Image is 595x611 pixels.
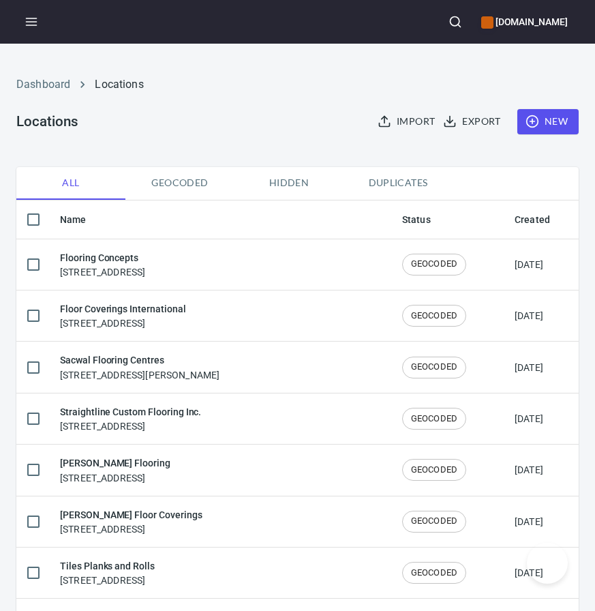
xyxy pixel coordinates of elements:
[60,301,186,330] div: [STREET_ADDRESS]
[60,507,202,522] h6: [PERSON_NAME] Floor Coverings
[403,413,466,426] span: GEOCODED
[403,258,466,271] span: GEOCODED
[134,175,226,192] span: Geocoded
[95,78,143,91] a: Locations
[60,456,170,484] div: [STREET_ADDRESS]
[60,250,145,265] h6: Flooring Concepts
[16,78,70,91] a: Dashboard
[403,310,466,323] span: GEOCODED
[515,258,543,271] div: [DATE]
[60,507,202,536] div: [STREET_ADDRESS]
[517,109,579,134] button: New
[481,16,493,29] button: color-CE600E
[403,464,466,477] span: GEOCODED
[243,175,335,192] span: Hidden
[515,309,543,323] div: [DATE]
[60,558,155,573] h6: Tiles Planks and Rolls
[60,353,219,381] div: [STREET_ADDRESS][PERSON_NAME]
[380,113,435,130] span: Import
[60,558,155,587] div: [STREET_ADDRESS]
[403,515,466,528] span: GEOCODED
[16,76,579,93] nav: breadcrumb
[403,361,466,374] span: GEOCODED
[446,113,500,130] span: Export
[504,200,579,239] th: Created
[515,463,543,477] div: [DATE]
[515,412,543,426] div: [DATE]
[60,404,201,419] h6: Straightline Custom Flooring Inc.
[25,175,117,192] span: All
[49,200,391,239] th: Name
[375,109,440,134] button: Import
[60,353,219,368] h6: Sacwal Flooring Centres
[440,109,506,134] button: Export
[391,200,504,239] th: Status
[481,14,568,29] h6: [DOMAIN_NAME]
[60,456,170,471] h6: [PERSON_NAME] Flooring
[528,113,568,130] span: New
[515,566,543,580] div: [DATE]
[403,567,466,580] span: GEOCODED
[515,361,543,374] div: [DATE]
[60,301,186,316] h6: Floor Coverings International
[16,113,78,130] h3: Locations
[515,515,543,528] div: [DATE]
[352,175,444,192] span: Duplicates
[60,250,145,279] div: [STREET_ADDRESS]
[60,404,201,433] div: [STREET_ADDRESS]
[527,543,568,584] iframe: Help Scout Beacon - Open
